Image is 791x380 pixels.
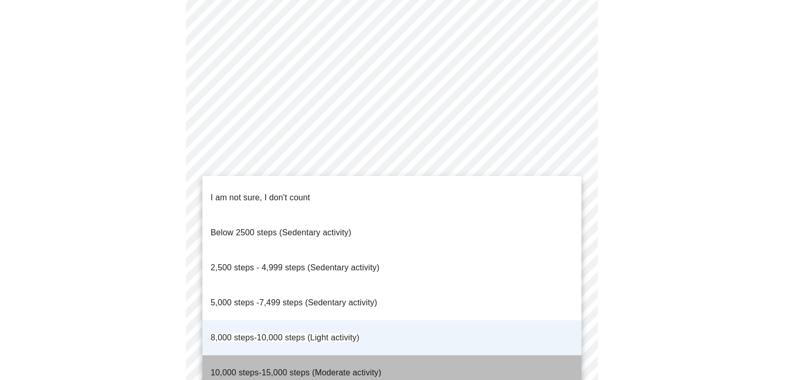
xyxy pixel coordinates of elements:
[211,333,359,342] span: 8,000 steps-10,000 steps (Light activity)
[211,228,351,237] span: Below 2500 steps (Sedentary activity)
[211,193,310,202] span: I am not sure, I don't count
[211,298,377,307] span: 5,000 steps -7,499 steps (Sedentary activity)
[211,368,381,377] span: 10,000 steps-15,000 steps (Moderate activity)
[211,263,380,272] span: 2,500 steps - 4,999 steps (Sedentary activity)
